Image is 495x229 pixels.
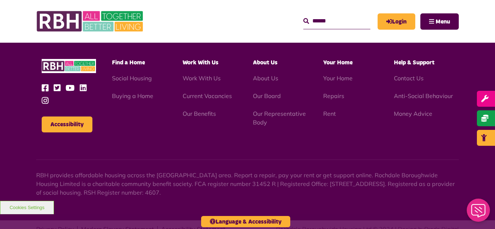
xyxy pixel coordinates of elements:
span: Menu [436,19,450,25]
a: Our Representative Body [253,110,306,126]
a: Your Home [323,75,353,82]
a: MyRBH [378,13,415,30]
a: Contact Us [394,75,424,82]
button: Language & Accessibility [201,216,290,227]
img: RBH [42,59,96,73]
a: Social Housing - open in a new tab [112,75,152,82]
a: Current Vacancies [183,92,232,99]
button: Navigation [420,13,459,30]
span: Your Home [323,60,353,65]
a: Repairs [323,92,344,99]
span: Help & Support [394,60,434,65]
span: About Us [253,60,278,65]
a: Our Board [253,92,281,99]
a: Rent [323,110,336,117]
span: Work With Us [183,60,219,65]
p: RBH provides affordable housing across the [GEOGRAPHIC_DATA] area. Report a repair, pay your rent... [36,171,459,197]
button: Accessibility [42,116,92,132]
a: Money Advice [394,110,432,117]
a: Anti-Social Behaviour [394,92,453,99]
a: Our Benefits [183,110,216,117]
input: Search [303,13,370,29]
a: About Us [253,75,278,82]
iframe: Netcall Web Assistant for live chat [462,196,495,229]
a: Buying a Home [112,92,153,99]
img: RBH [36,7,145,35]
a: Work With Us [183,75,221,82]
span: Find a Home [112,60,145,65]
